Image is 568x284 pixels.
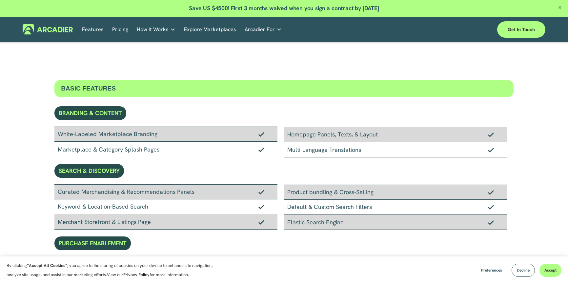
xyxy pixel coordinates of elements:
[284,142,507,157] div: Multi-Language Translations
[284,200,507,214] div: Default & Custom Search Filters
[184,24,236,34] a: Explore Marketplaces
[23,24,73,34] img: Arcadier
[488,148,494,152] img: Checkmark
[284,185,507,200] div: Product bundling & Cross-Selling
[488,220,494,225] img: Checkmark
[123,272,150,277] a: Privacy Policy
[535,253,568,284] iframe: Chat Widget
[512,264,535,277] button: Decline
[284,214,507,230] div: Elastic Search Engine
[245,25,275,34] span: Arcadier For
[488,205,494,209] img: Checkmark
[497,21,545,38] a: Get in touch
[54,164,124,178] div: SEARCH & DISCOVERY
[7,261,220,279] p: By clicking , you agree to the storing of cookies on your device to enhance site navigation, anal...
[488,132,494,137] img: Checkmark
[112,24,128,34] a: Pricing
[82,24,104,34] a: Features
[54,214,277,230] div: Merchant Storefront & Listings Page
[517,268,530,273] span: Decline
[481,268,502,273] span: Preferences
[245,24,282,34] a: folder dropdown
[258,190,264,194] img: Checkmark
[54,106,126,120] div: BRANDING & CONTENT
[284,127,507,142] div: Homepage Panels, Texts, & Layout
[54,142,277,157] div: Marketplace & Category Splash Pages
[258,147,264,152] img: Checkmark
[488,190,494,194] img: Checkmark
[54,199,277,214] div: Keyword & Location-Based Search
[54,184,277,199] div: Curated Merchandising & Recommendations Panels
[54,236,131,250] div: PURCHASE ENABLEMENT
[258,204,264,209] img: Checkmark
[476,264,507,277] button: Preferences
[137,24,175,34] a: folder dropdown
[27,263,67,268] strong: “Accept All Cookies”
[54,127,277,142] div: White-Labeled Marketplace Branding
[258,220,264,224] img: Checkmark
[137,25,169,34] span: How It Works
[258,132,264,136] img: Checkmark
[54,80,514,97] div: BASIC FEATURES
